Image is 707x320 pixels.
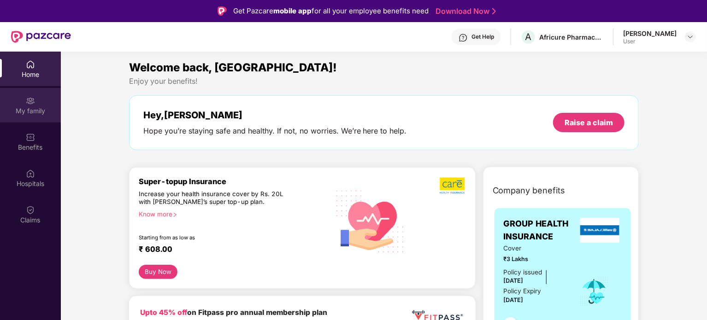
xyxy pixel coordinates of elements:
[26,96,35,105] img: svg+xml;base64,PHN2ZyB3aWR0aD0iMjAiIGhlaWdodD0iMjAiIHZpZXdCb3g9IjAgMCAyMCAyMCIgZmlsbD0ibm9uZSIgeG...
[504,286,542,296] div: Policy Expiry
[565,117,613,128] div: Raise a claim
[172,212,177,217] span: right
[139,190,290,207] div: Increase your health insurance cover by Rs. 20L with [PERSON_NAME]’s super top-up plan.
[539,33,604,41] div: Africure Pharmaceuticals ([GEOGRAPHIC_DATA]) Private
[504,255,567,264] span: ₹3 Lakhs
[139,234,290,241] div: Starting from as low as
[623,38,677,45] div: User
[525,31,532,42] span: A
[26,205,35,215] img: svg+xml;base64,PHN2ZyBpZD0iQ2xhaW0iIHhtbG5zPSJodHRwOi8vd3d3LnczLm9yZy8yMDAwL3N2ZyIgd2lkdGg9IjIwIi...
[436,6,493,16] a: Download Now
[129,76,639,86] div: Enjoy your benefits!
[233,6,429,17] div: Get Pazcare for all your employee benefits need
[504,297,524,303] span: [DATE]
[143,126,407,136] div: Hope you’re staying safe and healthy. If not, no worries. We’re here to help.
[440,177,466,194] img: b5dec4f62d2307b9de63beb79f102df3.png
[140,308,187,317] b: Upto 45% off
[143,110,407,121] div: Hey, [PERSON_NAME]
[140,308,327,317] b: on Fitpass pro annual membership plan
[273,6,312,15] strong: mobile app
[139,244,320,256] div: ₹ 608.00
[623,29,677,38] div: [PERSON_NAME]
[26,169,35,178] img: svg+xml;base64,PHN2ZyBpZD0iSG9zcGl0YWxzIiB4bWxucz0iaHR0cDovL3d3dy53My5vcmcvMjAwMC9zdmciIHdpZHRoPS...
[579,276,609,307] img: icon
[139,265,178,279] button: Buy Now
[218,6,227,16] img: Logo
[504,268,542,277] div: Policy issued
[580,218,620,243] img: insurerLogo
[26,60,35,69] img: svg+xml;base64,PHN2ZyBpZD0iSG9tZSIgeG1sbnM9Imh0dHA6Ly93d3cudzMub3JnLzIwMDAvc3ZnIiB3aWR0aD0iMjAiIG...
[11,31,71,43] img: New Pazcare Logo
[504,277,524,284] span: [DATE]
[493,184,566,197] span: Company benefits
[687,33,694,41] img: svg+xml;base64,PHN2ZyBpZD0iRHJvcGRvd24tMzJ4MzIiIHhtbG5zPSJodHRwOi8vd3d3LnczLm9yZy8yMDAwL3N2ZyIgd2...
[504,244,567,253] span: Cover
[504,217,578,244] span: GROUP HEALTH INSURANCE
[492,6,496,16] img: Stroke
[459,33,468,42] img: svg+xml;base64,PHN2ZyBpZD0iSGVscC0zMngzMiIgeG1sbnM9Imh0dHA6Ly93d3cudzMub3JnLzIwMDAvc3ZnIiB3aWR0aD...
[330,179,412,262] img: svg+xml;base64,PHN2ZyB4bWxucz0iaHR0cDovL3d3dy53My5vcmcvMjAwMC9zdmciIHhtbG5zOnhsaW5rPSJodHRwOi8vd3...
[471,33,494,41] div: Get Help
[26,133,35,142] img: svg+xml;base64,PHN2ZyBpZD0iQmVuZWZpdHMiIHhtbG5zPSJodHRwOi8vd3d3LnczLm9yZy8yMDAwL3N2ZyIgd2lkdGg9Ij...
[139,210,324,217] div: Know more
[139,177,330,186] div: Super-topup Insurance
[129,61,337,74] span: Welcome back, [GEOGRAPHIC_DATA]!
